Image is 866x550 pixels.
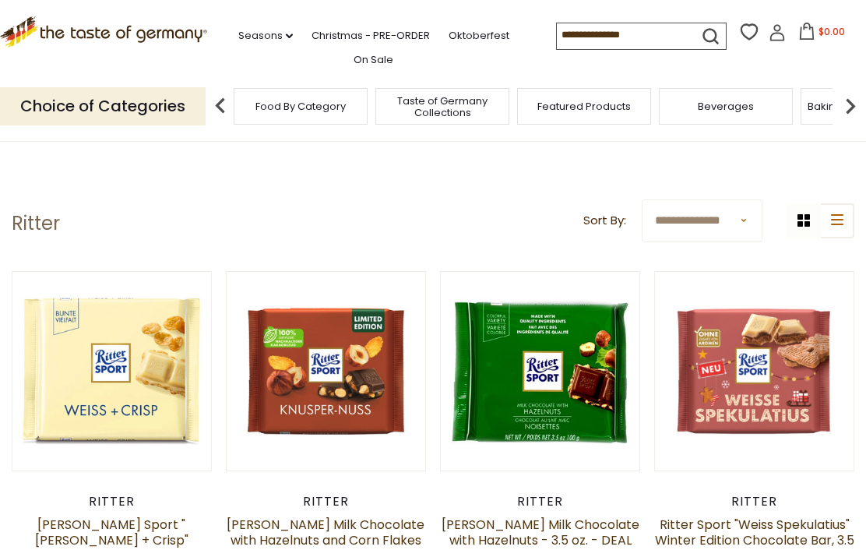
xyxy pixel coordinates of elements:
[354,51,393,69] a: On Sale
[440,494,640,509] div: Ritter
[226,494,426,509] div: Ritter
[12,272,211,471] img: Ritter Sport "Weiss + Crisp" Chocolate with Corn Flakes (White), 3.5 oz. - DEAL
[227,272,425,471] img: Ritter Milk Chocolate with Hazelnuts and Corn Flakes
[238,27,293,44] a: Seasons
[654,494,854,509] div: Ritter
[380,95,505,118] a: Taste of Germany Collections
[205,90,236,122] img: previous arrow
[441,272,639,471] img: Ritter Milk Chocolate with Hazelnuts
[655,272,854,471] img: Ritter Sport Weiss Spekulatius Winter Edition
[818,25,845,38] span: $0.00
[583,211,626,231] label: Sort By:
[789,23,855,46] button: $0.00
[12,494,212,509] div: Ritter
[449,27,509,44] a: Oktoberfest
[698,100,754,112] a: Beverages
[442,516,639,549] a: [PERSON_NAME] Milk Chocolate with Hazelnuts - 3.5 oz. - DEAL
[312,27,430,44] a: Christmas - PRE-ORDER
[537,100,631,112] a: Featured Products
[12,212,60,235] h1: Ritter
[835,90,866,122] img: next arrow
[255,100,346,112] a: Food By Category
